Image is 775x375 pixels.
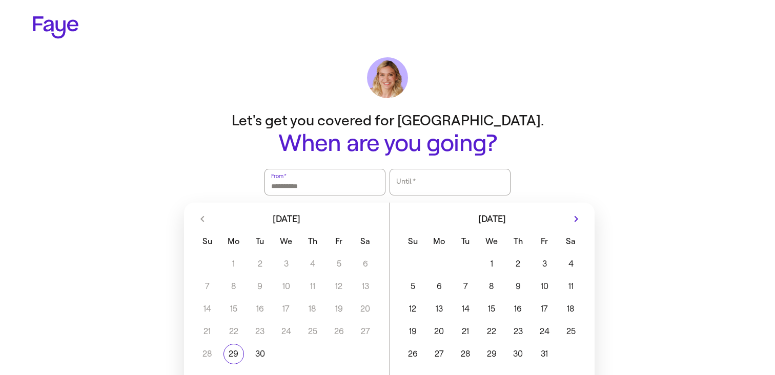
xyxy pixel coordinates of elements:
[300,231,324,252] span: Thursday
[452,276,478,297] button: 7
[195,231,219,252] span: Sunday
[426,321,452,342] button: 20
[182,130,593,157] h1: When are you going?
[559,231,583,252] span: Saturday
[506,231,530,252] span: Thursday
[558,321,584,342] button: 25
[532,254,558,274] button: 3
[568,211,584,227] button: Next month
[400,276,426,297] button: 5
[401,231,425,252] span: Sunday
[479,321,505,342] button: 22
[453,231,477,252] span: Tuesday
[426,344,452,364] button: 27
[220,344,247,364] button: 29
[427,231,451,252] span: Monday
[479,254,505,274] button: 1
[426,299,452,319] button: 13
[400,344,426,364] button: 26
[353,231,377,252] span: Saturday
[558,254,584,274] button: 4
[452,299,478,319] button: 14
[558,276,584,297] button: 11
[182,111,593,130] p: Let's get you covered for [GEOGRAPHIC_DATA].
[478,214,506,224] span: [DATE]
[270,171,287,181] label: From
[247,344,273,364] button: 30
[479,276,505,297] button: 8
[479,299,505,319] button: 15
[479,344,505,364] button: 29
[273,214,300,224] span: [DATE]
[452,321,478,342] button: 21
[274,231,298,252] span: Wednesday
[505,276,531,297] button: 9
[532,299,558,319] button: 17
[426,276,452,297] button: 6
[327,231,351,252] span: Friday
[400,321,426,342] button: 19
[505,254,531,274] button: 2
[400,299,426,319] button: 12
[505,344,531,364] button: 30
[221,231,246,252] span: Monday
[248,231,272,252] span: Tuesday
[558,299,584,319] button: 18
[480,231,504,252] span: Wednesday
[505,299,531,319] button: 16
[505,321,531,342] button: 23
[532,321,558,342] button: 24
[452,344,478,364] button: 28
[532,276,558,297] button: 10
[533,231,557,252] span: Friday
[532,344,558,364] button: 31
